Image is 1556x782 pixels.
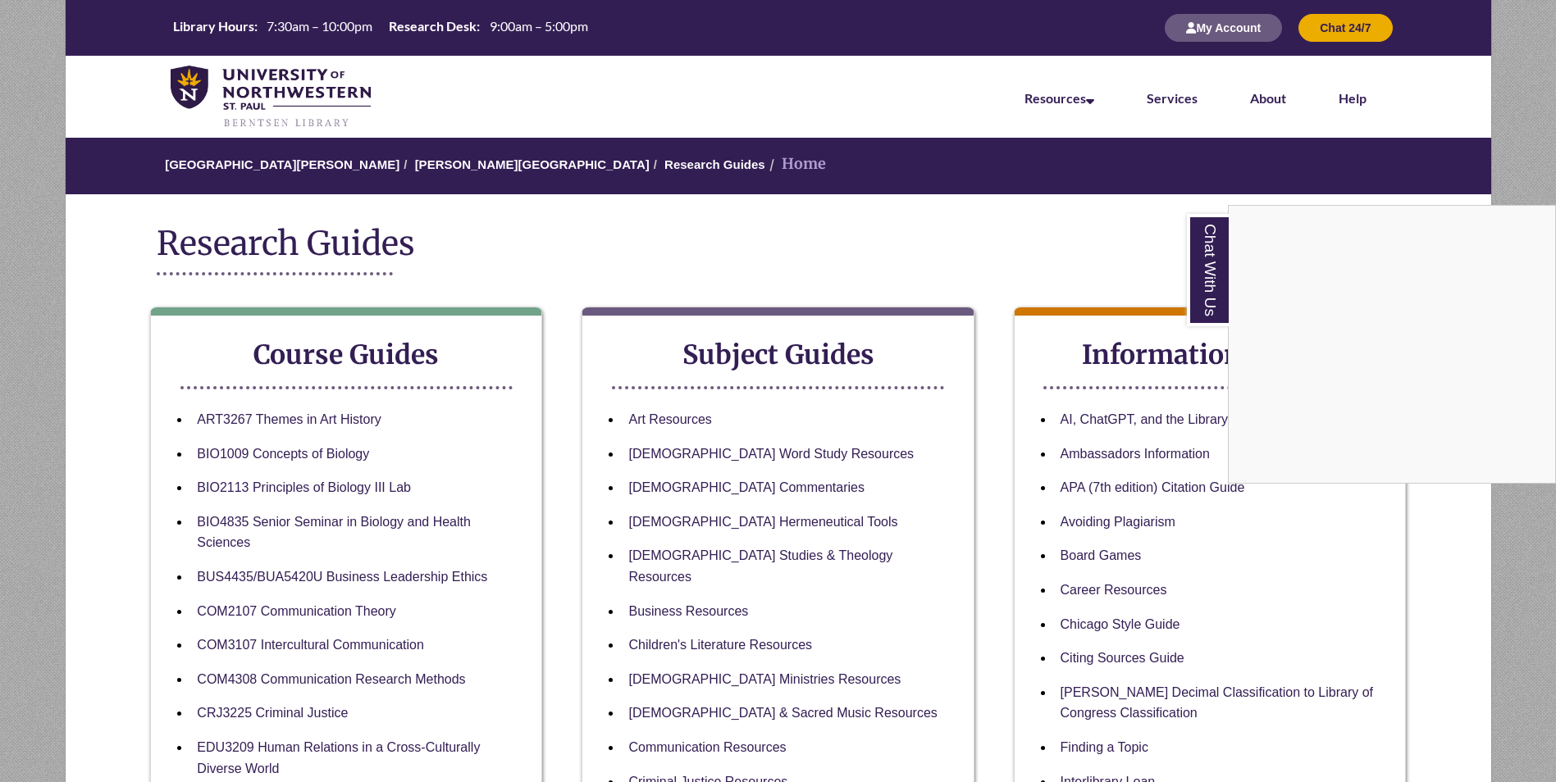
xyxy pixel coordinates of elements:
div: Chat With Us [1228,205,1556,484]
a: Help [1339,90,1367,106]
img: UNWSP Library Logo [171,66,372,130]
iframe: Chat Widget [1229,206,1555,483]
a: Services [1147,90,1198,106]
a: Chat With Us [1187,214,1229,326]
a: About [1250,90,1286,106]
a: Resources [1024,90,1094,106]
